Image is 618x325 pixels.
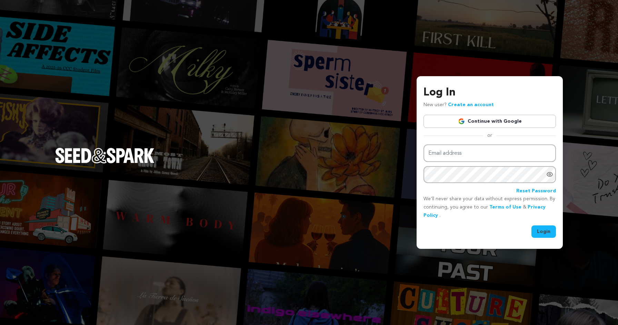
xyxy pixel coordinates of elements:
img: Google logo [458,118,465,125]
img: Seed&Spark Logo [55,148,154,163]
a: Create an account [448,102,494,107]
button: Login [531,225,556,238]
a: Reset Password [516,187,556,195]
p: New user? [423,101,494,109]
a: Privacy Policy [423,205,546,218]
a: Terms of Use [489,205,521,210]
a: Continue with Google [423,115,556,128]
h3: Log In [423,84,556,101]
input: Email address [423,144,556,162]
p: We’ll never share your data without express permission. By continuing, you agree to our & . [423,195,556,220]
a: Show password as plain text. Warning: this will display your password on the screen. [546,171,553,178]
a: Seed&Spark Homepage [55,148,154,177]
span: or [483,132,496,139]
